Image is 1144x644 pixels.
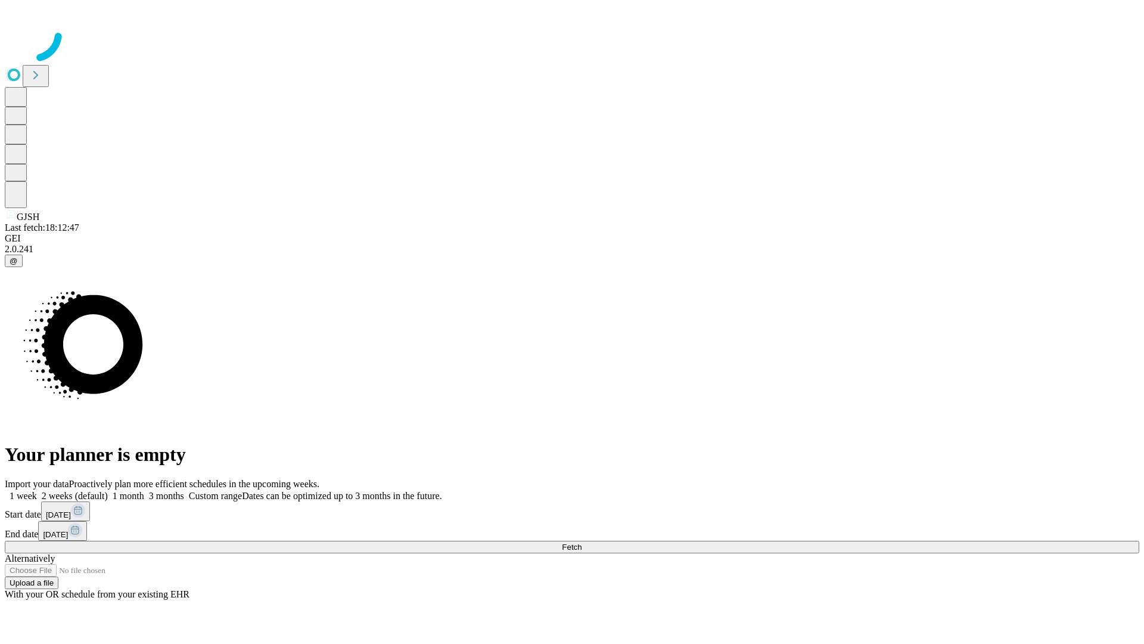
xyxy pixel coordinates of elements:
[5,222,79,233] span: Last fetch: 18:12:47
[5,233,1139,244] div: GEI
[189,491,242,501] span: Custom range
[5,255,23,267] button: @
[38,521,87,541] button: [DATE]
[41,501,90,521] button: [DATE]
[5,479,69,489] span: Import your data
[17,212,39,222] span: GJSH
[5,521,1139,541] div: End date
[46,510,71,519] span: [DATE]
[149,491,184,501] span: 3 months
[5,244,1139,255] div: 2.0.241
[5,577,58,589] button: Upload a file
[242,491,442,501] span: Dates can be optimized up to 3 months in the future.
[5,553,55,563] span: Alternatively
[5,541,1139,553] button: Fetch
[10,256,18,265] span: @
[43,530,68,539] span: [DATE]
[5,589,189,599] span: With your OR schedule from your existing EHR
[10,491,37,501] span: 1 week
[69,479,319,489] span: Proactively plan more efficient schedules in the upcoming weeks.
[5,501,1139,521] div: Start date
[5,444,1139,466] h1: Your planner is empty
[42,491,108,501] span: 2 weeks (default)
[113,491,144,501] span: 1 month
[562,543,582,552] span: Fetch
